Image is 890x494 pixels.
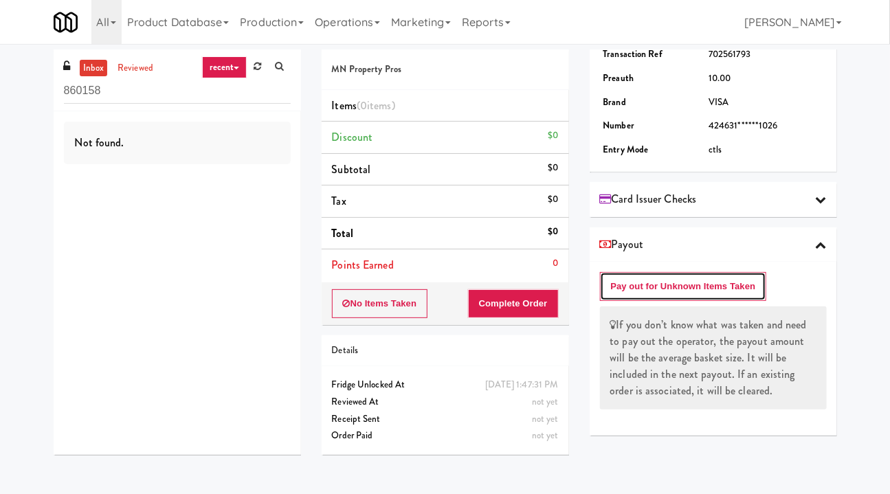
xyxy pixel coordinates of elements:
[532,412,559,425] span: not yet
[600,272,767,301] button: Pay out for Unknown Items Taken
[590,227,837,262] div: Payout
[332,65,559,75] h5: MN Property Pros
[332,161,371,177] span: Subtotal
[367,98,392,113] ng-pluralize: items
[600,91,706,115] td: Brand
[600,43,706,67] td: Transaction Ref
[332,377,559,394] div: Fridge Unlocked At
[600,306,827,409] div: If you don’t know what was taken and need to pay out the operator, the payout amount will be the ...
[332,411,559,428] div: Receipt Sent
[332,225,354,241] span: Total
[332,98,395,113] span: Items
[332,257,394,273] span: Points Earned
[80,60,108,77] a: inbox
[600,189,697,210] span: Card Issuer Checks
[468,289,559,318] button: Complete Order
[705,67,826,91] td: 10.00
[548,127,558,144] div: $0
[548,191,558,208] div: $0
[705,91,826,115] td: VISA
[357,98,395,113] span: (0 )
[532,429,559,442] span: not yet
[54,10,78,34] img: Micromart
[590,182,837,217] div: Card Issuer Checks
[553,255,558,272] div: 0
[332,193,346,209] span: Tax
[705,43,826,67] td: 702561793
[532,395,559,408] span: not yet
[75,135,124,150] span: Not found.
[600,67,706,91] td: Preauth
[548,223,558,240] div: $0
[202,56,247,78] a: recent
[332,394,559,411] div: Reviewed At
[332,289,428,318] button: No Items Taken
[332,427,559,445] div: Order Paid
[332,129,373,145] span: Discount
[548,159,558,177] div: $0
[600,138,706,162] td: Entry Mode
[332,342,559,359] div: Details
[485,377,559,394] div: [DATE] 1:47:31 PM
[600,234,644,255] span: Payout
[705,138,826,162] td: ctls
[600,114,706,138] td: Number
[64,78,291,104] input: Search vision orders
[114,60,157,77] a: reviewed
